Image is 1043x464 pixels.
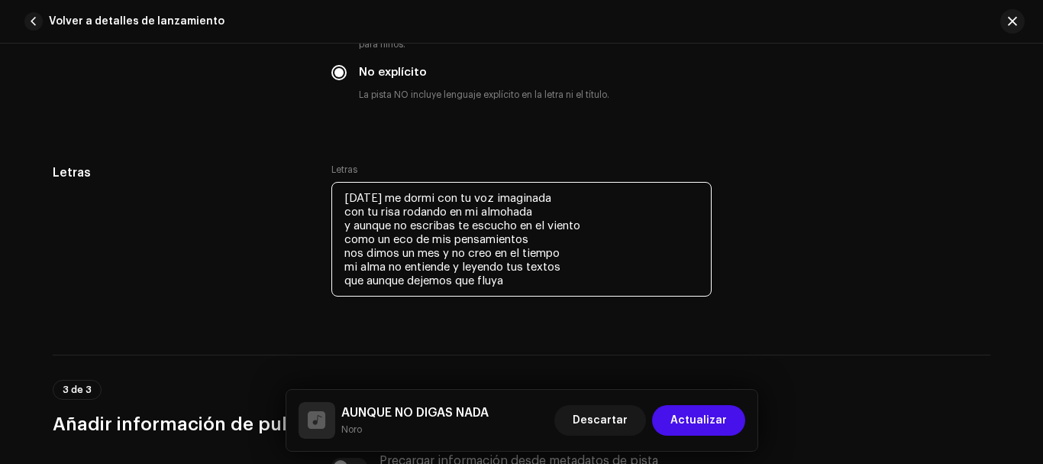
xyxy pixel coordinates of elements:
[331,164,357,176] label: Letras
[341,404,489,422] h5: AUNQUE NO DIGAS NADA
[356,87,612,102] small: La pista NO incluye lenguaje explícito en la letra ni el título.
[670,405,727,436] span: Actualizar
[573,405,628,436] span: Descartar
[53,412,990,436] h3: Añadir información de publicación
[554,405,646,436] button: Descartar
[341,422,489,437] small: AUNQUE NO DIGAS NADA
[53,164,307,182] h5: Letras
[359,64,427,81] label: No explícito
[652,405,745,436] button: Actualizar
